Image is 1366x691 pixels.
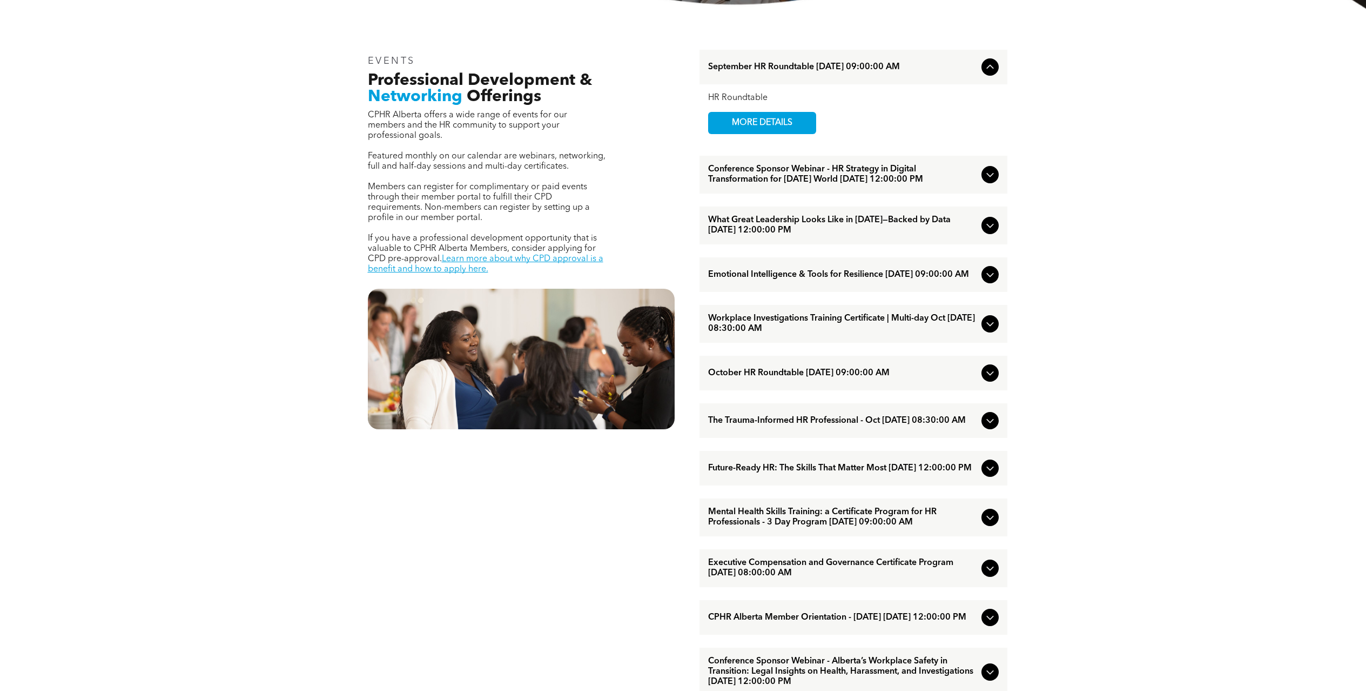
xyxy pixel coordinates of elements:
[708,270,977,280] span: Emotional Intelligence & Tools for Resilience [DATE] 09:00:00 AM
[708,656,977,687] span: Conference Sponsor Webinar - Alberta’s Workplace Safety in Transition: Legal Insights on Health, ...
[708,507,977,528] span: Mental Health Skills Training: a Certificate Program for HR Professionals - 3 Day Program [DATE] ...
[708,368,977,378] span: October HR Roundtable [DATE] 09:00:00 AM
[467,89,541,105] span: Offerings
[708,558,977,579] span: Executive Compensation and Governance Certificate Program [DATE] 08:00:00 AM
[368,255,603,274] a: Learn more about why CPD approval is a benefit and how to apply here.
[708,215,977,236] span: What Great Leadership Looks Like in [DATE]—Backed by Data [DATE] 12:00:00 PM
[708,164,977,185] span: Conference Sponsor Webinar - HR Strategy in Digital Transformation for [DATE] World [DATE] 12:00:...
[368,111,567,140] span: CPHR Alberta offers a wide range of events for our members and the HR community to support your p...
[368,72,592,89] span: Professional Development &
[368,89,462,105] span: Networking
[368,56,416,66] span: EVENTS
[708,93,999,103] div: HR Roundtable
[708,416,977,426] span: The Trauma-Informed HR Professional - Oct [DATE] 08:30:00 AM
[368,152,605,171] span: Featured monthly on our calendar are webinars, networking, full and half-day sessions and multi-d...
[708,314,977,334] span: Workplace Investigations Training Certificate | Multi-day Oct [DATE] 08:30:00 AM
[708,62,977,72] span: September HR Roundtable [DATE] 09:00:00 AM
[708,463,977,474] span: Future-Ready HR: The Skills That Matter Most [DATE] 12:00:00 PM
[708,613,977,623] span: CPHR Alberta Member Orientation - [DATE] [DATE] 12:00:00 PM
[368,234,597,263] span: If you have a professional development opportunity that is valuable to CPHR Alberta Members, cons...
[368,183,590,222] span: Members can register for complimentary or paid events through their member portal to fulfill thei...
[708,112,816,134] a: MORE DETAILS
[719,112,805,134] span: MORE DETAILS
